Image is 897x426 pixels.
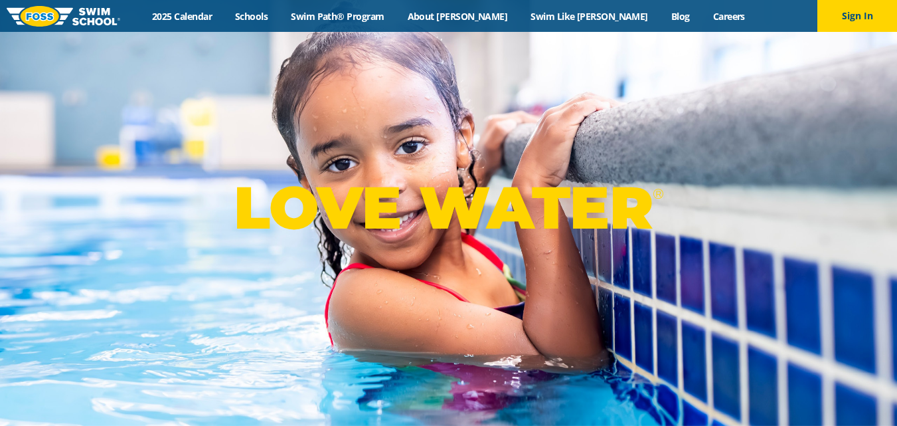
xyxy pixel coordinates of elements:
[280,10,396,23] a: Swim Path® Program
[659,10,701,23] a: Blog
[396,10,519,23] a: About [PERSON_NAME]
[7,6,120,27] img: FOSS Swim School Logo
[701,10,756,23] a: Careers
[234,172,663,243] p: LOVE WATER
[519,10,660,23] a: Swim Like [PERSON_NAME]
[224,10,280,23] a: Schools
[141,10,224,23] a: 2025 Calendar
[653,185,663,202] sup: ®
